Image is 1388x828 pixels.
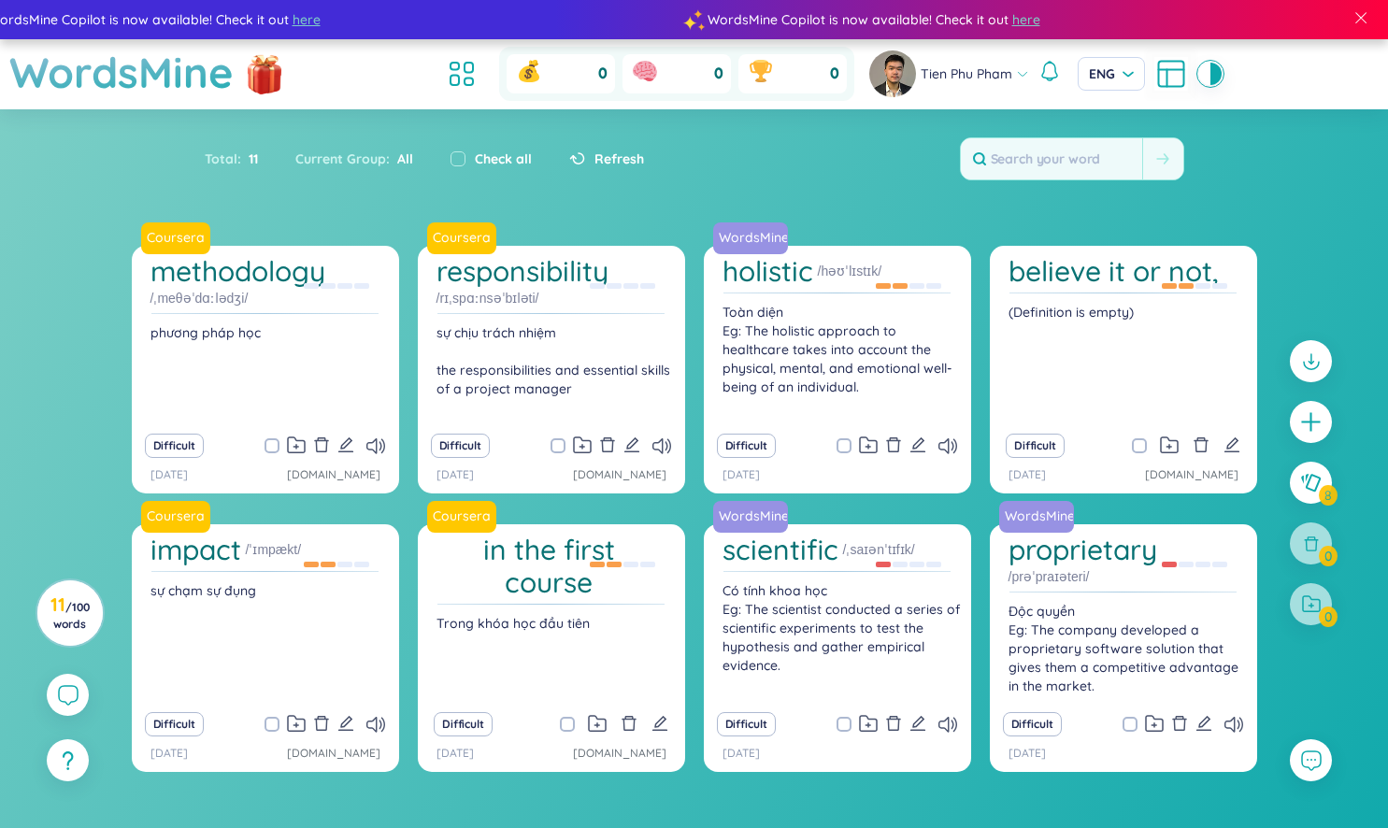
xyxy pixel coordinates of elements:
div: Độc quyền Eg: The company developed a proprietary software solution that gives them a competitive... [999,602,1248,702]
div: sự chịu trách nhiệm the responsibilities and essential skills of a project manager [427,323,676,423]
span: Tien Phu Pham [921,64,1012,84]
p: [DATE] [150,745,188,763]
button: edit [909,433,926,459]
div: sự chạm sự đụng [141,581,390,702]
a: Coursera [427,501,504,533]
h1: believe it or not, [1009,255,1219,288]
a: [DOMAIN_NAME] [1145,466,1238,484]
button: delete [1171,711,1188,737]
a: Coursera [425,228,498,247]
a: WordsMine [999,501,1081,533]
button: delete [1193,433,1209,459]
h3: 11 [49,597,91,631]
p: [DATE] [723,466,760,484]
span: delete [885,436,902,453]
span: edit [1223,436,1240,453]
a: [DOMAIN_NAME] [287,745,380,763]
p: [DATE] [723,745,760,763]
span: edit [651,715,668,732]
span: delete [885,715,902,732]
div: Trong khóa học đầu tiên [427,614,676,702]
h1: in the first course [436,534,662,599]
p: [DATE] [150,466,188,484]
button: delete [621,711,637,737]
button: delete [599,433,616,459]
span: delete [621,715,637,732]
p: [DATE] [436,745,474,763]
button: Difficult [717,434,776,458]
a: avatar [869,50,921,97]
a: WordsMine [9,39,234,106]
div: Có tính khoa học Eg: The scientist conducted a series of scientific experiments to test the hypot... [713,581,962,702]
button: edit [1195,711,1212,737]
a: Coursera [139,228,212,247]
button: Difficult [145,434,204,458]
span: edit [337,715,354,732]
h1: responsibility [436,255,608,288]
span: edit [909,436,926,453]
a: WordsMine [713,222,795,254]
button: delete [313,711,330,737]
div: Toàn diện Eg: The holistic approach to healthcare takes into account the physical, mental, and em... [713,303,962,423]
span: 11 [241,149,258,169]
a: Coursera [427,222,504,254]
a: [DOMAIN_NAME] [573,745,666,763]
span: delete [1171,715,1188,732]
span: / 100 words [53,600,90,631]
span: edit [909,715,926,732]
h1: /ˌmeθəˈdɑːlədʒi/ [150,288,249,308]
button: delete [885,433,902,459]
button: Difficult [431,434,490,458]
span: delete [313,436,330,453]
button: Difficult [145,712,204,736]
span: delete [1193,436,1209,453]
a: WordsMine [997,507,1076,525]
span: edit [1195,715,1212,732]
a: [DOMAIN_NAME] [287,466,380,484]
button: Difficult [1003,712,1062,736]
span: 0 [714,64,723,84]
a: WordsMine [711,507,790,525]
button: Difficult [434,712,493,736]
h1: methodology [150,255,325,288]
div: Current Group : [277,139,432,178]
img: avatar [869,50,916,97]
span: All [390,150,413,167]
a: Coursera [139,507,212,525]
button: Difficult [717,712,776,736]
span: ENG [1089,64,1134,83]
h1: holistic [723,255,813,288]
h1: /prəˈpraɪəteri/ [1009,566,1090,587]
span: 0 [830,64,839,84]
div: phương pháp học [141,323,390,423]
a: Coursera [425,507,498,525]
div: (Definition is empty) [999,303,1248,423]
h1: proprietary [1009,534,1157,566]
a: Coursera [141,222,218,254]
button: edit [909,711,926,737]
h1: /ˈɪmpækt/ [246,539,302,560]
span: plus [1299,410,1323,434]
a: [DOMAIN_NAME] [573,466,666,484]
button: edit [1223,433,1240,459]
span: 0 [598,64,608,84]
span: Refresh [594,149,644,169]
button: Difficult [1006,434,1065,458]
p: [DATE] [1009,745,1046,763]
h1: /rɪˌspɑːnsəˈbɪləti/ [436,288,539,308]
button: edit [623,433,640,459]
a: WordsMine [713,501,795,533]
img: flashSalesIcon.a7f4f837.png [246,45,283,101]
a: Coursera [141,501,218,533]
div: Total : [205,139,277,178]
input: Search your word [961,138,1142,179]
button: edit [337,711,354,737]
a: WordsMine [711,228,790,247]
span: here [291,9,319,30]
button: delete [313,433,330,459]
span: edit [337,436,354,453]
span: edit [623,436,640,453]
button: edit [337,433,354,459]
h1: /ˌsaɪənˈtɪfɪk/ [843,539,915,560]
